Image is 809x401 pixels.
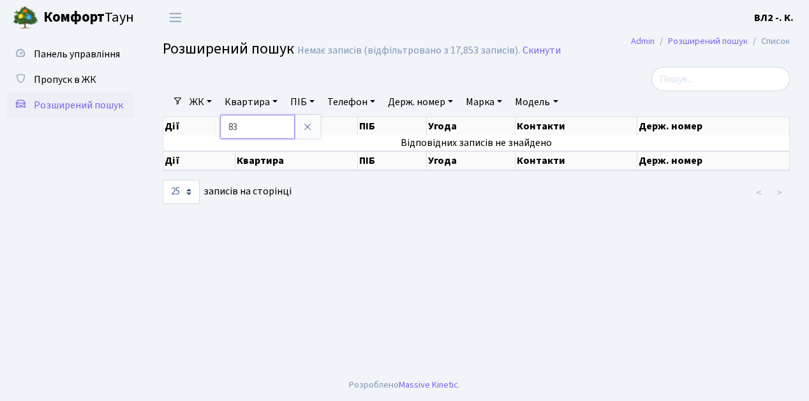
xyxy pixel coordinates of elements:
[358,117,427,135] th: ПІБ
[6,92,134,118] a: Розширений пошук
[6,67,134,92] a: Пропуск в ЖК
[163,151,235,170] th: Дії
[184,91,217,113] a: ЖК
[322,91,380,113] a: Телефон
[13,5,38,31] img: logo.png
[612,28,809,55] nav: breadcrumb
[34,47,120,61] span: Панель управління
[160,7,191,28] button: Переключити навігацію
[461,91,507,113] a: Марка
[163,180,200,204] select: записів на сторінці
[399,378,458,391] a: Massive Kinetic
[219,91,283,113] a: Квартира
[748,34,790,48] li: Список
[631,34,655,48] a: Admin
[163,135,790,150] td: Відповідних записів не знайдено
[297,45,520,57] div: Немає записів (відфільтровано з 17,853 записів).
[651,67,790,91] input: Пошук...
[163,180,292,204] label: записів на сторінці
[163,117,235,135] th: Дії
[383,91,458,113] a: Держ. номер
[510,91,563,113] a: Модель
[637,151,790,170] th: Держ. номер
[754,10,794,26] a: ВЛ2 -. К.
[43,7,105,27] b: Комфорт
[427,151,516,170] th: Угода
[516,117,637,135] th: Контакти
[163,38,294,60] span: Розширений пошук
[754,11,794,25] b: ВЛ2 -. К.
[34,73,96,87] span: Пропуск в ЖК
[516,151,637,170] th: Контакти
[6,41,134,67] a: Панель управління
[349,378,460,392] div: Розроблено .
[358,151,427,170] th: ПІБ
[637,117,790,135] th: Держ. номер
[668,34,748,48] a: Розширений пошук
[427,117,516,135] th: Угода
[43,7,134,29] span: Таун
[235,151,358,170] th: Квартира
[523,45,561,57] a: Скинути
[34,98,123,112] span: Розширений пошук
[285,91,320,113] a: ПІБ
